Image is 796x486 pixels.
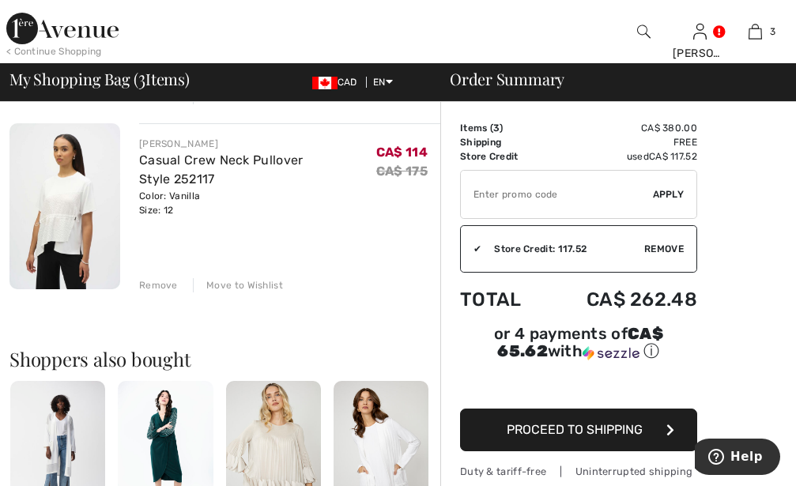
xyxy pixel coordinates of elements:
td: Store Credit [460,149,545,164]
img: My Info [693,22,707,41]
div: Store Credit: 117.52 [481,242,644,256]
button: Proceed to Shipping [460,409,697,451]
a: Casual Crew Neck Pullover Style 252117 [139,153,304,186]
span: 3 [493,122,500,134]
td: used [545,149,697,164]
div: or 4 payments ofCA$ 65.62withSezzle Click to learn more about Sezzle [460,326,697,367]
img: search the website [637,22,651,41]
span: Apply [653,187,685,202]
span: CA$ 65.62 [497,324,663,360]
h2: Shoppers also bought [9,349,440,368]
td: Shipping [460,135,545,149]
span: My Shopping Bag ( Items) [9,71,190,87]
div: [PERSON_NAME] [673,45,726,62]
span: 3 [770,24,775,39]
s: CA$ 175 [376,164,428,179]
span: EN [373,77,393,88]
input: Promo code [461,171,653,218]
div: Color: Vanilla Size: 12 [139,189,376,217]
div: [PERSON_NAME] [139,137,376,151]
div: Order Summary [431,71,787,87]
span: CAD [312,77,364,88]
td: CA$ 380.00 [545,121,697,135]
span: Remove [644,242,684,256]
td: Free [545,135,697,149]
a: Sign In [693,24,707,39]
div: Move to Wishlist [193,278,283,292]
span: CA$ 117.52 [649,151,697,162]
span: Proceed to Shipping [507,422,643,437]
div: Remove [139,278,178,292]
td: CA$ 262.48 [545,273,697,326]
div: ✔ [461,242,481,256]
img: Casual Crew Neck Pullover Style 252117 [9,123,120,289]
iframe: PayPal-paypal [460,367,697,403]
div: Duty & tariff-free | Uninterrupted shipping [460,464,697,479]
iframe: Opens a widget where you can find more information [695,439,780,478]
div: or 4 payments of with [460,326,697,362]
span: CA$ 114 [376,145,428,160]
span: 3 [138,67,145,88]
td: Items ( ) [460,121,545,135]
td: Total [460,273,545,326]
a: 3 [729,22,783,41]
img: 1ère Avenue [6,13,119,44]
img: Canadian Dollar [312,77,338,89]
img: My Bag [749,22,762,41]
img: Sezzle [583,346,639,360]
div: < Continue Shopping [6,44,102,58]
